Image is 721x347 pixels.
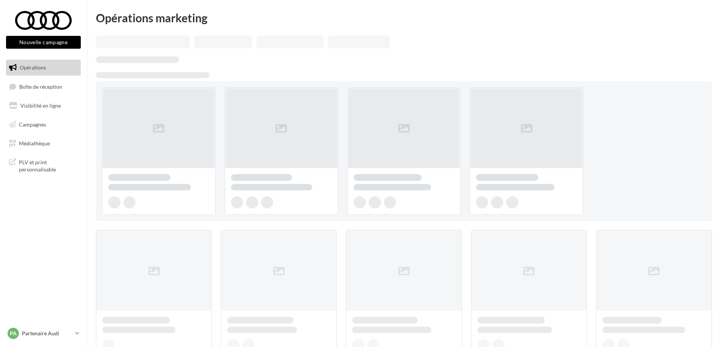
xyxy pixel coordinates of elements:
[6,326,81,341] a: PA Partenaire Audi
[20,64,46,71] span: Opérations
[20,102,61,109] span: Visibilité en ligne
[5,117,82,133] a: Campagnes
[19,140,50,146] span: Médiathèque
[5,60,82,76] a: Opérations
[10,330,17,337] span: PA
[19,83,62,89] span: Boîte de réception
[96,12,712,23] div: Opérations marketing
[5,98,82,114] a: Visibilité en ligne
[5,136,82,151] a: Médiathèque
[6,36,81,49] button: Nouvelle campagne
[19,157,78,173] span: PLV et print personnalisable
[22,330,72,337] p: Partenaire Audi
[5,154,82,176] a: PLV et print personnalisable
[5,79,82,95] a: Boîte de réception
[19,121,46,128] span: Campagnes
